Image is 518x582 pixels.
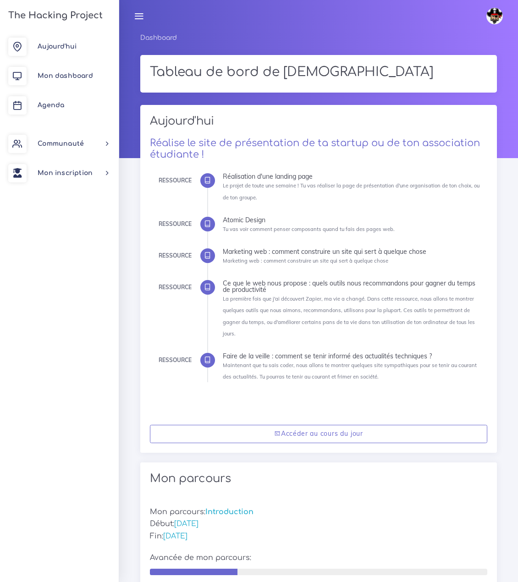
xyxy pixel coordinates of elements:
span: Introduction [205,508,253,516]
span: Communauté [38,140,84,147]
span: [DATE] [163,532,187,540]
span: [DATE] [174,520,198,528]
h5: Avancée de mon parcours: [150,554,487,562]
span: Mon dashboard [38,72,93,79]
div: Réalisation d'une landing page [223,173,480,180]
a: Accéder au cours du jour [150,425,487,444]
div: Ressource [159,251,192,261]
span: Mon inscription [38,170,93,176]
h2: Aujourd'hui [150,115,487,134]
small: Le projet de toute une semaine ! Tu vas réaliser la page de présentation d'une organisation de to... [223,182,479,200]
small: Tu vas voir comment penser composants quand tu fais des pages web. [223,226,395,232]
div: Ce que le web nous propose : quels outils nous recommandons pour gagner du temps de productivité [223,280,480,293]
small: Marketing web : comment construire un site qui sert à quelque chose [223,258,388,264]
h5: Début: [150,520,487,528]
img: avatar [486,8,503,24]
h1: Tableau de bord de [DEMOGRAPHIC_DATA] [150,65,487,80]
a: Réalise le site de présentation de ta startup ou de ton association étudiante ! [150,137,480,160]
h5: Mon parcours: [150,508,487,516]
h3: The Hacking Project [6,11,103,21]
div: Ressource [159,355,192,365]
div: Marketing web : comment construire un site qui sert à quelque chose [223,248,480,255]
div: Atomic Design [223,217,480,223]
div: Ressource [159,176,192,186]
span: Agenda [38,102,64,109]
div: Ressource [159,219,192,229]
small: Maintenant que tu sais coder, nous allons te montrer quelques site sympathiques pour se tenir au ... [223,362,477,380]
small: La première fois que j'ai découvert Zapier, ma vie a changé. Dans cette ressource, nous allons te... [223,296,475,337]
a: avatar [482,3,510,29]
div: Ressource [159,282,192,292]
span: Aujourd'hui [38,43,77,50]
h2: Mon parcours [150,472,487,485]
h5: Fin: [150,532,487,541]
a: Dashboard [140,34,177,41]
div: Faire de la veille : comment se tenir informé des actualités techniques ? [223,353,480,359]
